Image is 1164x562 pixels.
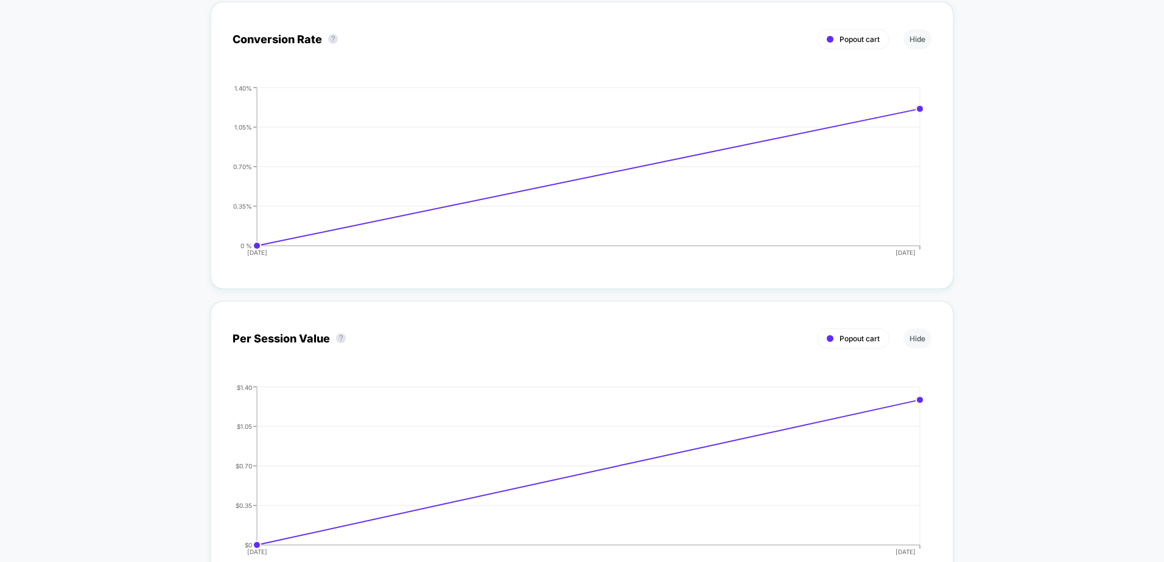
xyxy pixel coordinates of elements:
tspan: 1.40% [234,85,252,92]
tspan: 1.05% [234,123,252,131]
span: Popout cart [840,334,880,343]
tspan: [DATE] [895,249,915,256]
tspan: $1.40 [237,384,252,391]
button: Hide [903,328,931,349]
tspan: $0.70 [236,462,252,470]
div: CONVERSION_RATE [220,85,919,267]
tspan: [DATE] [247,249,267,256]
tspan: $0.35 [236,502,252,509]
tspan: 0 % [240,242,252,249]
tspan: $1.05 [237,423,252,430]
tspan: $0 [245,541,252,549]
button: ? [328,34,338,44]
button: ? [336,333,346,343]
button: Hide [903,29,931,49]
tspan: 0.35% [233,203,252,210]
span: Popout cart [840,35,880,44]
tspan: 0.70% [233,163,252,170]
tspan: [DATE] [895,548,915,555]
tspan: [DATE] [247,548,267,555]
